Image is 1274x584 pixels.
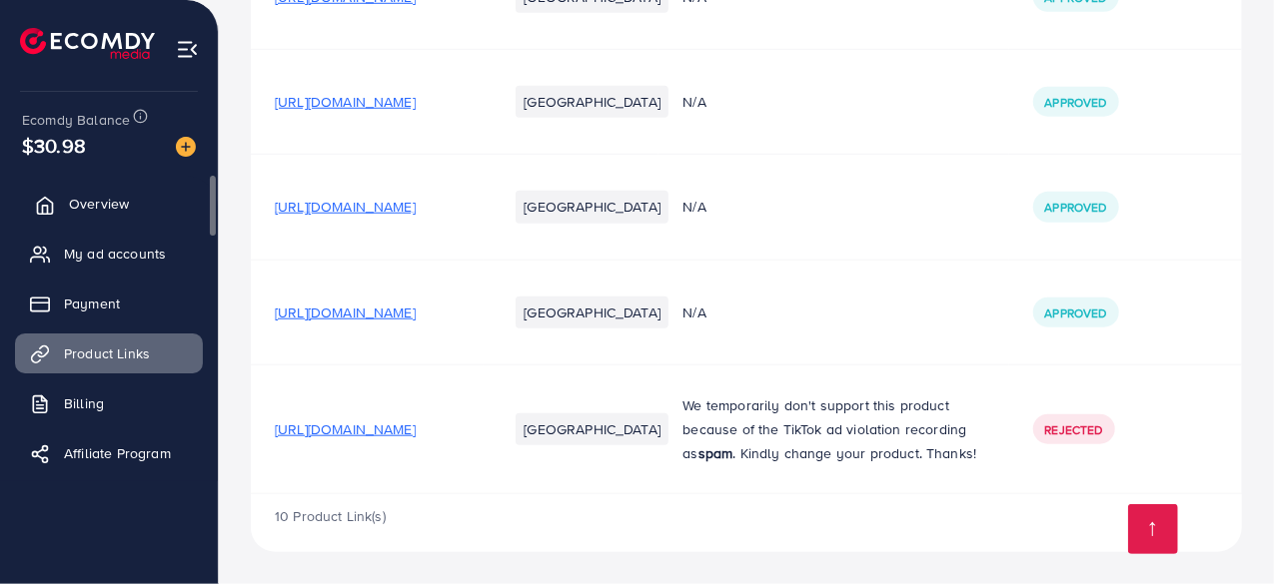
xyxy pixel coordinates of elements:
li: [GEOGRAPHIC_DATA] [516,86,668,118]
span: [URL][DOMAIN_NAME] [275,419,416,439]
a: Affiliate Program [15,433,203,473]
span: [URL][DOMAIN_NAME] [275,92,416,112]
span: Affiliate Program [64,443,171,463]
a: My ad accounts [15,234,203,274]
img: menu [176,38,199,61]
li: [GEOGRAPHIC_DATA] [516,413,668,445]
a: Billing [15,383,203,423]
span: 10 Product Link(s) [275,506,386,526]
span: N/A [682,302,705,322]
span: N/A [682,92,705,112]
span: Billing [64,393,104,413]
li: [GEOGRAPHIC_DATA] [516,296,668,328]
strong: spam [698,443,733,463]
img: logo [20,28,155,59]
span: Ecomdy Balance [22,110,130,130]
span: Payment [64,293,120,313]
span: My ad accounts [64,244,166,264]
a: Payment [15,284,203,323]
img: image [176,137,196,157]
a: Product Links [15,333,203,373]
span: [URL][DOMAIN_NAME] [275,197,416,217]
p: We temporarily don't support this product because of the TikTok ad violation recording as . Kindl... [682,393,984,465]
a: Overview [15,184,203,224]
iframe: Chat [837,85,1259,569]
span: N/A [682,197,705,217]
span: Product Links [64,343,150,363]
li: [GEOGRAPHIC_DATA] [516,191,668,223]
span: Overview [69,194,129,214]
span: [URL][DOMAIN_NAME] [275,302,416,322]
span: $30.98 [22,131,86,160]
